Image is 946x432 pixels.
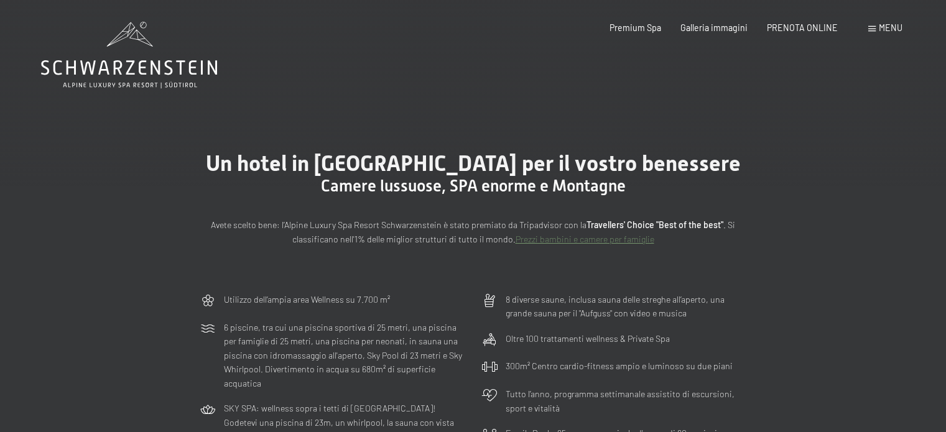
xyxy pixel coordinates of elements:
span: Camere lussuose, SPA enorme e Montagne [321,177,626,195]
a: Prezzi bambini e camere per famiglie [516,234,654,244]
p: 6 piscine, tra cui una piscina sportiva di 25 metri, una piscina per famiglie di 25 metri, una pi... [224,321,465,391]
span: Un hotel in [GEOGRAPHIC_DATA] per il vostro benessere [206,150,741,176]
span: Menu [879,22,902,33]
p: Oltre 100 trattamenti wellness & Private Spa [506,332,670,346]
p: Tutto l’anno, programma settimanale assistito di escursioni, sport e vitalità [506,387,747,415]
p: 300m² Centro cardio-fitness ampio e luminoso su due piani [506,359,733,374]
a: Premium Spa [610,22,661,33]
p: 8 diverse saune, inclusa sauna delle streghe all’aperto, una grande sauna per il "Aufguss" con vi... [506,293,747,321]
a: PRENOTA ONLINE [767,22,838,33]
strong: Travellers' Choice "Best of the best" [587,219,723,230]
p: Avete scelto bene: l’Alpine Luxury Spa Resort Schwarzenstein è stato premiato da Tripadvisor con ... [200,218,747,246]
a: Galleria immagini [680,22,748,33]
p: Utilizzo dell‘ampia area Wellness su 7.700 m² [224,293,390,307]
